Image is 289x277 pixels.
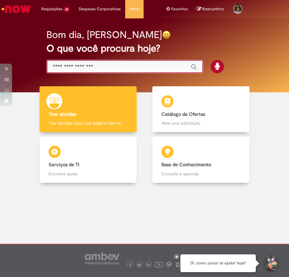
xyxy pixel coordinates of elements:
img: logo_footer_facebook.png [129,263,132,266]
a: Tirar dúvidas Tirar dúvidas com Lupi Assist e Gen Ai [32,86,144,132]
img: logo_footer_naosei.png [175,262,180,267]
p: Abra uma solicitação [161,120,240,126]
span: Despesas Corporativas [79,6,121,12]
img: happy-face.png [162,30,171,39]
img: ServiceNow [1,3,32,15]
img: logo_footer_twitter.png [138,263,141,266]
h2: O que você procura hoje? [46,43,243,54]
img: logo_footer_youtube.png [155,260,163,268]
p: Tirar dúvidas com Lupi Assist e Gen Ai [49,120,127,126]
p: Encontre ajuda [49,171,127,177]
span: 18 [64,7,70,12]
b: Serviços de TI [49,162,79,168]
a: Catálogo de Ofertas Abra uma solicitação [144,86,257,132]
a: No momento, sua lista de rascunhos tem 0 Itens [197,6,224,12]
span: More [130,6,139,12]
img: logo_footer_ambev_rotulo_gray.png [85,252,119,264]
b: Tirar dúvidas [49,111,76,117]
h2: Bom dia, [PERSON_NAME] [46,30,162,40]
span: Requisições [41,6,62,12]
img: logo_footer_linkedin.png [147,263,150,267]
img: logo_footer_workplace.png [166,262,172,267]
b: Base de Conhecimento [161,162,211,168]
a: Serviços de TI Encontre ajuda [32,137,144,183]
span: Rascunhos [202,6,224,12]
button: Iniciar Conversa de Suporte [262,254,280,272]
div: Oi, como posso te ajudar hoje? [180,254,256,272]
p: Consulte e aprenda [161,171,240,177]
b: Catálogo de Ofertas [161,111,205,117]
a: Base de Conhecimento Consulte e aprenda [144,137,257,183]
span: Favoritos [171,6,188,12]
